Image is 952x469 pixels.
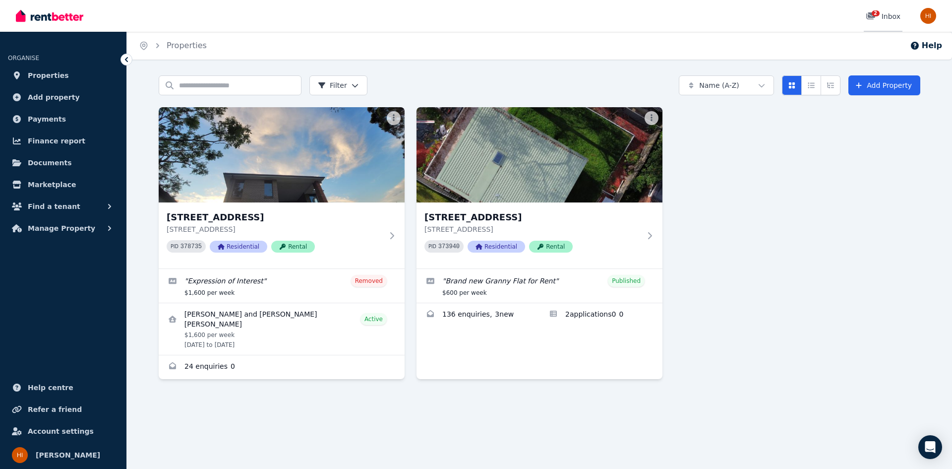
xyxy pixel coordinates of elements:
div: Open Intercom Messenger [918,435,942,459]
button: More options [645,111,658,125]
div: Inbox [866,11,900,21]
button: Compact list view [801,75,821,95]
span: Help centre [28,382,73,394]
button: Manage Property [8,218,119,238]
button: Name (A-Z) [679,75,774,95]
span: Documents [28,157,72,169]
span: Properties [28,69,69,81]
a: Add Property [848,75,920,95]
a: Enquiries for 118A Kent St, Epping [416,303,539,327]
a: Payments [8,109,119,129]
h3: [STREET_ADDRESS] [167,210,383,224]
a: 118A Kent St, Epping[STREET_ADDRESS][STREET_ADDRESS]PID 373940ResidentialRental [416,107,662,268]
span: Account settings [28,425,94,437]
a: Documents [8,153,119,173]
span: Manage Property [28,222,95,234]
span: Refer a friend [28,403,82,415]
span: 2 [872,10,880,16]
button: More options [387,111,401,125]
a: View details for Kwun Tung Ng and Mei Yan Kwan [159,303,405,355]
span: Filter [318,80,347,90]
img: RentBetter [16,8,83,23]
span: Name (A-Z) [699,80,739,90]
span: Residential [468,241,525,253]
span: Find a tenant [28,201,80,212]
span: [PERSON_NAME] [36,449,100,461]
img: Hasan Imtiaz Ahamed [12,447,28,463]
a: Edit listing: Brand new Granny Flat for Rent [416,269,662,303]
a: Account settings [8,421,119,441]
button: Help [910,40,942,52]
a: Applications for 118A Kent St, Epping [539,303,662,327]
img: 118 Kent St, Epping [159,107,405,202]
a: Properties [167,41,207,50]
span: Rental [271,241,315,253]
span: ORGANISE [8,55,39,62]
code: 378735 [180,243,202,250]
p: [STREET_ADDRESS] [424,224,641,234]
h3: [STREET_ADDRESS] [424,210,641,224]
button: Find a tenant [8,197,119,216]
button: Card view [782,75,802,95]
img: Hasan Imtiaz Ahamed [920,8,936,24]
nav: Breadcrumb [127,32,219,60]
a: Add property [8,87,119,107]
button: Expanded list view [821,75,840,95]
a: Help centre [8,378,119,398]
span: Add property [28,91,80,103]
a: Marketplace [8,175,119,195]
a: Edit listing: Expression of Interest [159,269,405,303]
div: View options [782,75,840,95]
a: Properties [8,66,119,85]
small: PID [428,244,436,249]
span: Finance report [28,135,85,147]
a: Enquiries for 118 Kent St, Epping [159,355,405,379]
span: Marketplace [28,179,76,191]
p: [STREET_ADDRESS] [167,224,383,234]
a: 118 Kent St, Epping[STREET_ADDRESS][STREET_ADDRESS]PID 378735ResidentialRental [159,107,405,268]
a: Refer a friend [8,400,119,419]
span: Rental [529,241,573,253]
small: PID [171,244,178,249]
span: Payments [28,113,66,125]
code: 373940 [438,243,460,250]
img: 118A Kent St, Epping [416,107,662,202]
span: Residential [210,241,267,253]
a: Finance report [8,131,119,151]
button: Filter [309,75,367,95]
